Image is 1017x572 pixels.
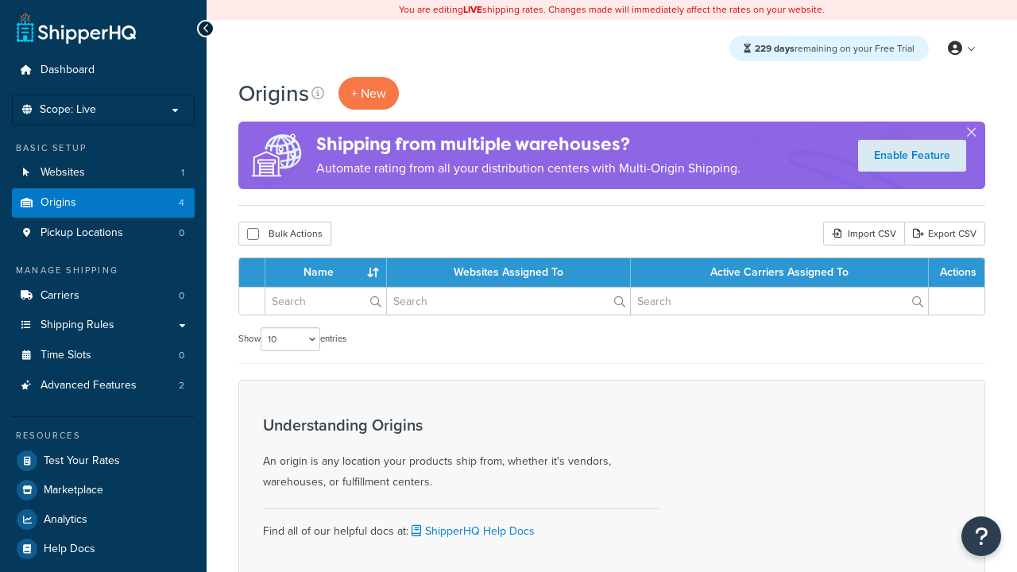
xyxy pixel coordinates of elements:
[261,327,320,351] select: Showentries
[41,349,91,362] span: Time Slots
[351,84,386,102] span: + New
[12,476,195,504] a: Marketplace
[263,416,660,493] div: An origin is any location your products ship from, whether it's vendors, warehouses, or fulfillme...
[44,543,95,556] span: Help Docs
[12,311,195,340] a: Shipping Rules
[238,222,331,245] button: Bulk Actions
[858,140,966,172] a: Enable Feature
[12,505,195,534] a: Analytics
[12,341,195,370] li: Time Slots
[41,166,85,180] span: Websites
[41,289,79,303] span: Carriers
[12,158,195,187] li: Websites
[179,226,184,240] span: 0
[729,36,929,61] div: remaining on your Free Trial
[179,289,184,303] span: 0
[12,281,195,311] li: Carriers
[408,523,535,539] a: ShipperHQ Help Docs
[12,188,195,218] li: Origins
[12,218,195,248] li: Pickup Locations
[904,222,985,245] a: Export CSV
[316,131,741,157] h4: Shipping from multiple warehouses?
[631,288,928,315] input: Search
[12,341,195,370] a: Time Slots 0
[338,77,399,110] a: + New
[238,327,346,351] label: Show entries
[41,64,95,77] span: Dashboard
[387,258,631,287] th: Websites Assigned To
[41,379,137,392] span: Advanced Features
[961,516,1001,556] button: Open Resource Center
[755,41,795,56] strong: 229 days
[41,226,123,240] span: Pickup Locations
[12,371,195,400] li: Advanced Features
[12,535,195,563] a: Help Docs
[12,56,195,85] a: Dashboard
[12,218,195,248] a: Pickup Locations 0
[265,258,387,287] th: Name
[41,319,114,332] span: Shipping Rules
[17,12,136,44] a: ShipperHQ Home
[929,258,984,287] th: Actions
[12,429,195,443] div: Resources
[12,188,195,218] a: Origins 4
[238,122,316,189] img: ad-origins-multi-dfa493678c5a35abed25fd24b4b8a3fa3505936ce257c16c00bdefe2f3200be3.png
[265,288,386,315] input: Search
[12,281,195,311] a: Carriers 0
[179,196,184,210] span: 4
[463,2,482,17] b: LIVE
[631,258,929,287] th: Active Carriers Assigned To
[316,157,741,180] p: Automate rating from all your distribution centers with Multi-Origin Shipping.
[44,513,87,527] span: Analytics
[41,196,76,210] span: Origins
[12,141,195,155] div: Basic Setup
[823,222,904,245] div: Import CSV
[12,446,195,475] a: Test Your Rates
[179,349,184,362] span: 0
[238,78,309,109] h1: Origins
[263,416,660,434] h3: Understanding Origins
[263,508,660,542] div: Find all of our helpful docs at:
[12,264,195,277] div: Manage Shipping
[12,158,195,187] a: Websites 1
[40,103,96,117] span: Scope: Live
[12,371,195,400] a: Advanced Features 2
[387,288,630,315] input: Search
[179,379,184,392] span: 2
[181,166,184,180] span: 1
[44,454,120,468] span: Test Your Rates
[44,484,103,497] span: Marketplace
